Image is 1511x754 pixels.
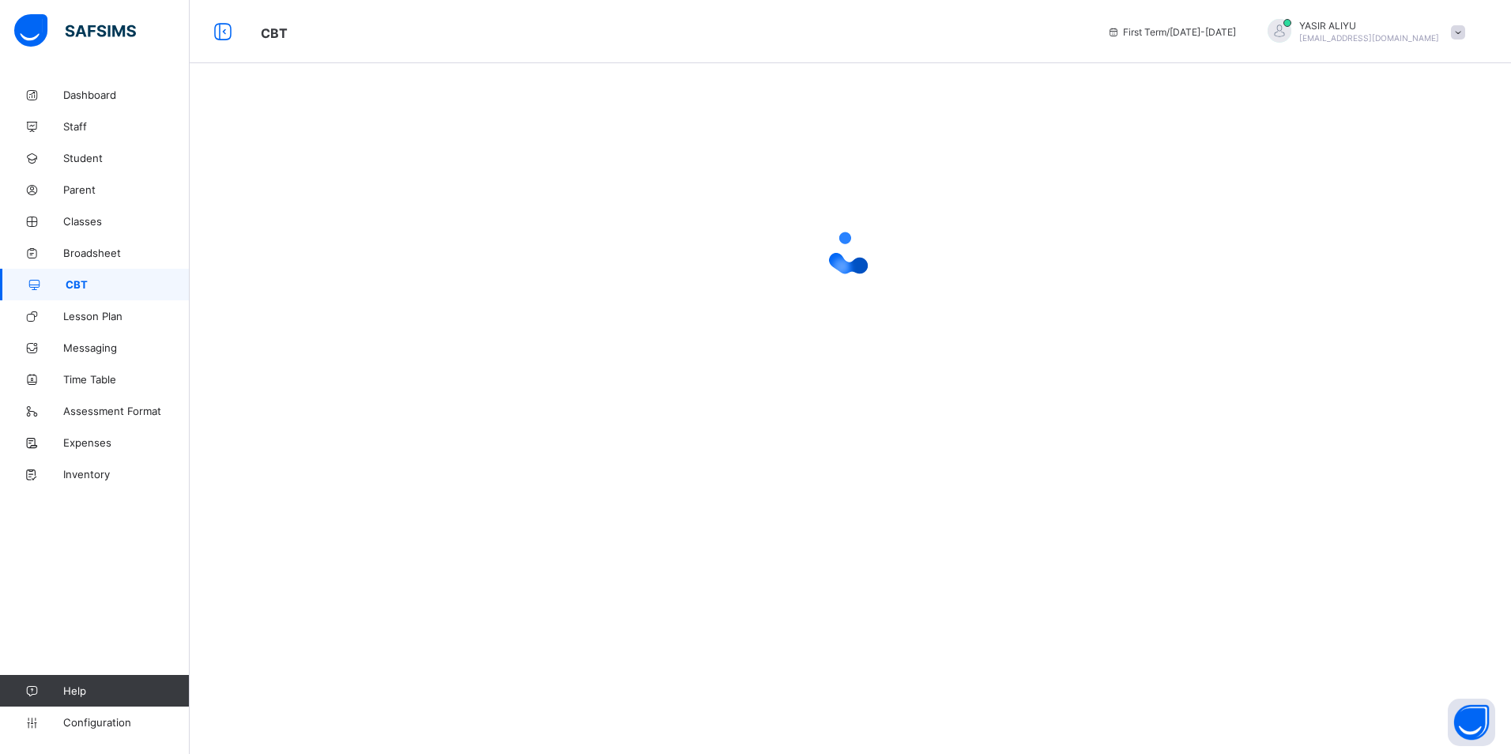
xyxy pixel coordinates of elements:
[1107,26,1236,38] span: session/term information
[261,25,288,41] span: CBT
[66,278,190,291] span: CBT
[63,247,190,259] span: Broadsheet
[63,120,190,133] span: Staff
[63,152,190,164] span: Student
[63,684,189,697] span: Help
[63,183,190,196] span: Parent
[63,405,190,417] span: Assessment Format
[63,89,190,101] span: Dashboard
[63,373,190,386] span: Time Table
[1252,19,1473,45] div: YASIRALIYU
[14,14,136,47] img: safsims
[1299,33,1439,43] span: [EMAIL_ADDRESS][DOMAIN_NAME]
[1448,699,1495,746] button: Open asap
[63,468,190,481] span: Inventory
[63,215,190,228] span: Classes
[63,716,189,729] span: Configuration
[63,436,190,449] span: Expenses
[63,341,190,354] span: Messaging
[1299,20,1439,32] span: YASIR ALIYU
[63,310,190,322] span: Lesson Plan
